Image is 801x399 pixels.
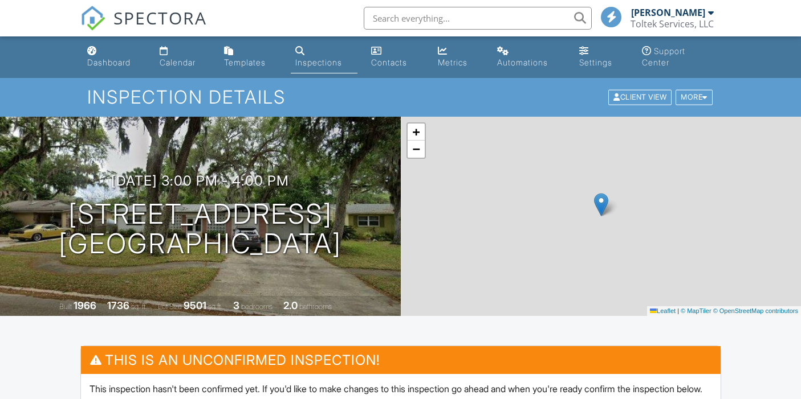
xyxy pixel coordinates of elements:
h3: This is an Unconfirmed Inspection! [81,346,721,374]
div: Dashboard [87,57,131,67]
h1: Inspection Details [87,87,713,107]
a: Leaflet [650,307,676,314]
span: bedrooms [241,302,273,311]
a: Calendar [155,41,210,73]
div: Calendar [160,57,196,67]
span: + [412,125,420,139]
div: 1736 [107,299,129,311]
div: Toltek Services, LLC [631,18,714,30]
div: 1966 [74,299,96,311]
a: Metrics [433,41,483,73]
a: Zoom in [408,124,425,141]
div: 3 [233,299,239,311]
span: Lot Size [158,302,182,311]
span: sq.ft. [208,302,222,311]
span: SPECTORA [113,6,207,30]
div: [PERSON_NAME] [631,7,705,18]
div: Contacts [371,57,407,67]
a: Inspections [291,41,358,73]
span: Built [59,302,72,311]
img: Marker [594,193,608,216]
div: Inspections [295,57,342,67]
div: Settings [579,57,612,67]
a: Templates [219,41,282,73]
a: Contacts [367,41,424,73]
a: © MapTiler [681,307,711,314]
div: Templates [224,57,266,67]
span: | [677,307,679,314]
a: Dashboard [83,41,147,73]
a: SPECTORA [80,15,207,39]
div: Client View [608,90,672,105]
a: Client View [607,92,674,101]
img: The Best Home Inspection Software - Spectora [80,6,105,31]
div: Metrics [438,57,467,67]
span: bathrooms [299,302,332,311]
div: 2.0 [283,299,298,311]
a: Support Center [637,41,718,73]
div: Support Center [642,46,685,67]
a: Settings [575,41,628,73]
div: More [676,90,713,105]
input: Search everything... [364,7,592,30]
span: sq. ft. [131,302,147,311]
h1: [STREET_ADDRESS] [GEOGRAPHIC_DATA] [59,199,341,260]
p: This inspection hasn't been confirmed yet. If you'd like to make changes to this inspection go ah... [90,382,712,395]
h3: [DATE] 3:00 pm - 4:00 pm [111,173,289,188]
div: Automations [497,57,548,67]
a: © OpenStreetMap contributors [713,307,798,314]
a: Automations (Basic) [493,41,566,73]
a: Zoom out [408,141,425,158]
div: 9501 [184,299,206,311]
span: − [412,142,420,156]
